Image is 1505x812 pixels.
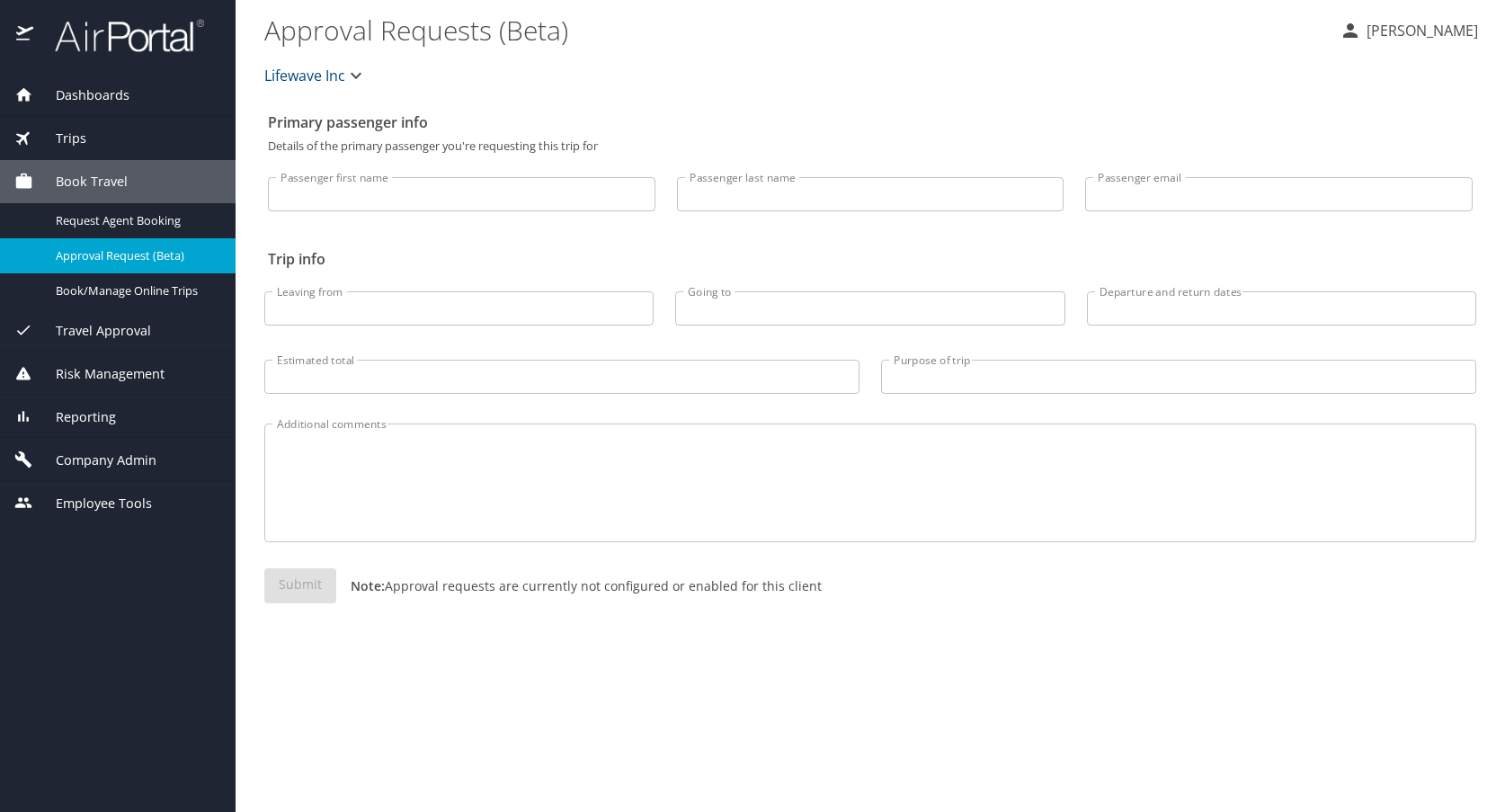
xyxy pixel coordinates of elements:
[268,245,1473,273] h2: Trip info
[33,172,128,192] span: Book Travel
[33,407,116,427] span: Reporting
[268,108,1473,137] h2: Primary passenger info
[257,58,374,94] button: Lifewave Inc
[1332,14,1485,47] button: [PERSON_NAME]
[33,494,152,513] span: Employee Tools
[268,140,1473,152] p: Details of the primary passenger you're requesting this trip for
[33,85,129,105] span: Dashboards
[33,129,86,148] span: Trips
[33,321,151,341] span: Travel Approval
[35,18,204,53] img: airportal-logo.png
[1361,20,1478,41] p: [PERSON_NAME]
[336,576,822,595] p: Approval requests are currently not configured or enabled for this client
[33,364,165,384] span: Risk Management
[56,212,214,229] span: Request Agent Booking
[33,451,156,470] span: Company Admin
[56,247,214,264] span: Approval Request (Beta)
[264,2,1325,58] h1: Approval Requests (Beta)
[16,18,35,53] img: icon-airportal.png
[351,577,385,594] strong: Note:
[264,63,345,88] span: Lifewave Inc
[56,282,214,299] span: Book/Manage Online Trips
